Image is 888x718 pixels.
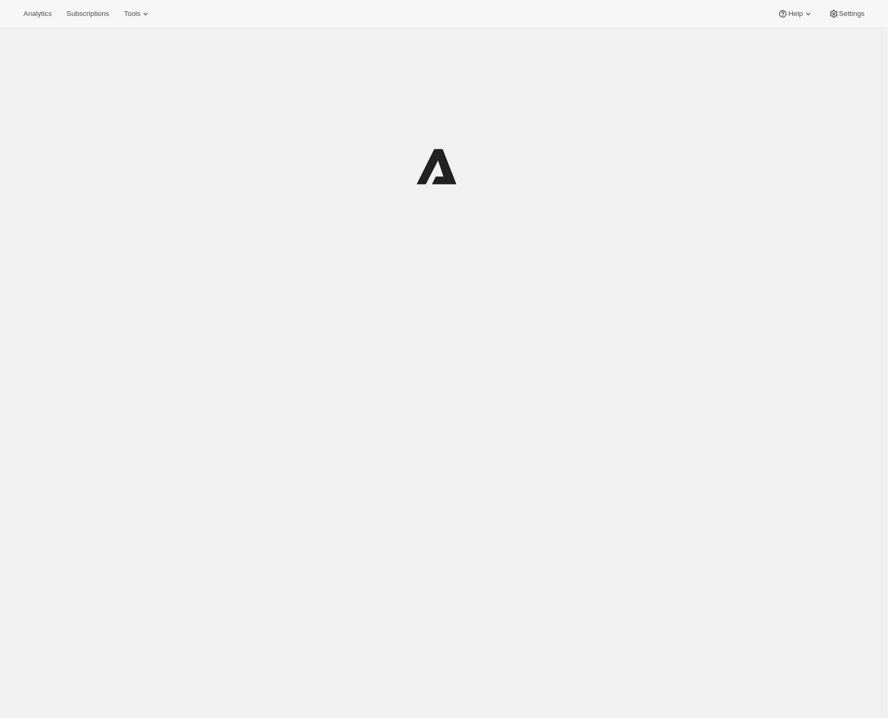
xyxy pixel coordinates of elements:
[788,10,802,18] span: Help
[771,6,819,21] button: Help
[17,6,58,21] button: Analytics
[23,10,52,18] span: Analytics
[66,10,109,18] span: Subscriptions
[822,6,871,21] button: Settings
[124,10,140,18] span: Tools
[60,6,115,21] button: Subscriptions
[117,6,157,21] button: Tools
[839,10,865,18] span: Settings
